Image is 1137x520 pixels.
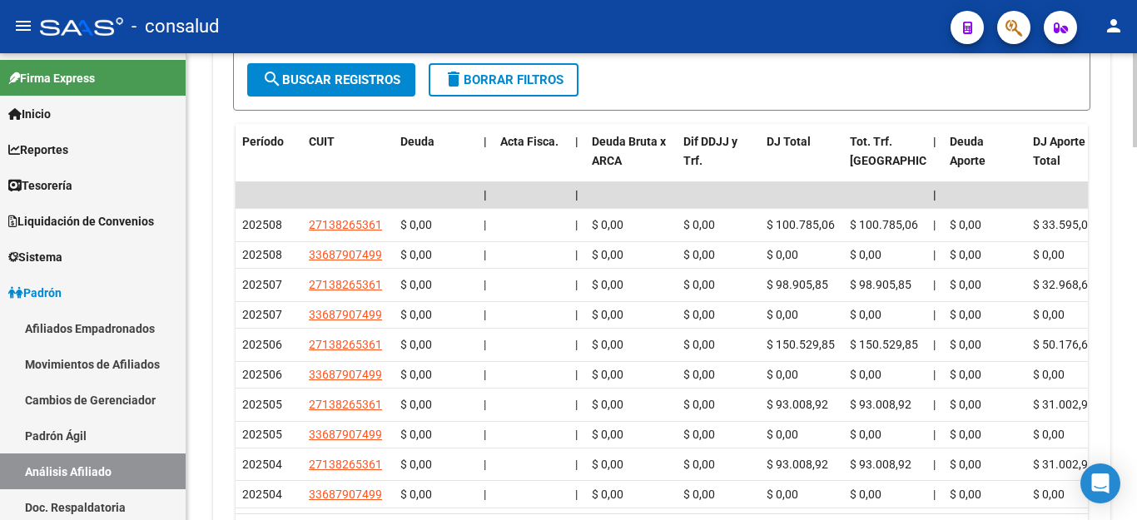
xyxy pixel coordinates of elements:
span: 27138265361 [309,458,382,471]
span: CUIT [309,135,335,148]
datatable-header-cell: DJ Total [760,124,843,197]
span: DJ Aporte Total [1033,135,1085,167]
span: Padrón [8,284,62,302]
span: | [933,135,936,148]
span: 202504 [242,458,282,471]
span: | [933,488,936,501]
span: 33687907499 [309,308,382,321]
mat-icon: search [262,69,282,89]
span: - consalud [132,8,219,45]
span: | [933,248,936,261]
span: | [484,458,486,471]
span: | [575,135,578,148]
span: $ 0,00 [683,218,715,231]
span: 202506 [242,368,282,381]
span: $ 0,00 [950,488,981,501]
span: 33687907499 [309,248,382,261]
span: $ 0,00 [400,398,432,411]
span: $ 0,00 [950,428,981,441]
span: | [484,398,486,411]
span: Sistema [8,248,62,266]
span: Liquidación de Convenios [8,212,154,230]
span: $ 0,00 [592,248,623,261]
span: $ 33.595,02 [1033,218,1095,231]
button: Buscar Registros [247,63,415,97]
span: $ 0,00 [400,278,432,291]
span: $ 0,00 [683,458,715,471]
span: $ 0,00 [1033,308,1065,321]
span: | [484,368,486,381]
span: | [933,338,936,351]
span: 202506 [242,338,282,351]
span: $ 100.785,06 [850,218,918,231]
span: $ 0,00 [683,308,715,321]
span: $ 0,00 [683,428,715,441]
span: 27138265361 [309,218,382,231]
span: $ 98.905,85 [850,278,911,291]
span: $ 0,00 [767,248,798,261]
span: $ 0,00 [592,368,623,381]
span: $ 0,00 [683,338,715,351]
span: $ 0,00 [400,218,432,231]
button: Borrar Filtros [429,63,578,97]
span: $ 93.008,92 [850,458,911,471]
span: | [575,458,578,471]
span: Reportes [8,141,68,159]
datatable-header-cell: Acta Fisca. [494,124,568,197]
span: $ 0,00 [767,428,798,441]
span: $ 0,00 [1033,428,1065,441]
datatable-header-cell: | [568,124,585,197]
datatable-header-cell: Deuda Bruta x ARCA [585,124,677,197]
datatable-header-cell: Período [236,124,302,197]
span: $ 0,00 [767,308,798,321]
span: | [575,428,578,441]
span: $ 0,00 [950,218,981,231]
span: $ 50.176,62 [1033,338,1095,351]
span: 33687907499 [309,368,382,381]
span: | [484,248,486,261]
datatable-header-cell: | [477,124,494,197]
span: $ 0,00 [950,458,981,471]
datatable-header-cell: DJ Aporte Total [1026,124,1110,197]
span: Acta Fisca. [500,135,559,148]
span: | [484,218,486,231]
span: $ 0,00 [950,398,981,411]
span: Buscar Registros [262,72,400,87]
div: Open Intercom Messenger [1080,463,1120,503]
span: $ 0,00 [850,488,881,501]
span: $ 0,00 [950,248,981,261]
span: | [575,188,578,201]
span: $ 0,00 [592,458,623,471]
span: $ 0,00 [850,368,881,381]
span: | [933,278,936,291]
span: | [484,278,486,291]
span: $ 0,00 [400,488,432,501]
span: $ 0,00 [950,278,981,291]
mat-icon: menu [13,16,33,36]
span: | [575,278,578,291]
span: $ 0,00 [592,428,623,441]
span: $ 150.529,85 [767,338,835,351]
span: 202504 [242,488,282,501]
span: $ 32.968,62 [1033,278,1095,291]
datatable-header-cell: Tot. Trf. Bruto [843,124,926,197]
span: | [575,488,578,501]
span: 27138265361 [309,338,382,351]
span: $ 0,00 [683,488,715,501]
span: $ 93.008,92 [767,398,828,411]
span: | [933,398,936,411]
span: 27138265361 [309,278,382,291]
span: Inicio [8,105,51,123]
span: 202508 [242,218,282,231]
span: | [933,218,936,231]
span: DJ Total [767,135,811,148]
span: $ 0,00 [683,398,715,411]
span: 202505 [242,428,282,441]
span: $ 0,00 [592,488,623,501]
span: $ 0,00 [400,428,432,441]
span: $ 0,00 [592,218,623,231]
span: $ 0,00 [767,368,798,381]
span: | [933,458,936,471]
span: $ 98.905,85 [767,278,828,291]
span: | [484,488,486,501]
